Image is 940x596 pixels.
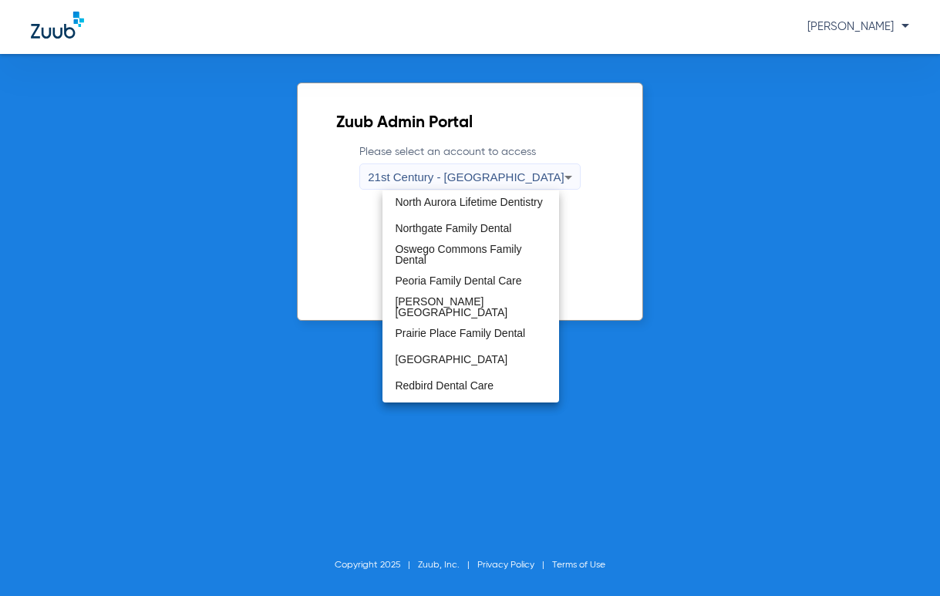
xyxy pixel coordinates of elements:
span: [GEOGRAPHIC_DATA] [395,354,507,365]
span: Prairie Place Family Dental [395,328,525,338]
span: Redbird Dental Care [395,380,494,391]
span: North Aurora Lifetime Dentistry [395,197,542,207]
span: [PERSON_NAME][GEOGRAPHIC_DATA] [395,296,546,318]
span: Peoria Family Dental Care [395,275,521,286]
span: Northgate Family Dental [395,223,511,234]
span: Oswego Commons Family Dental [395,244,546,265]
